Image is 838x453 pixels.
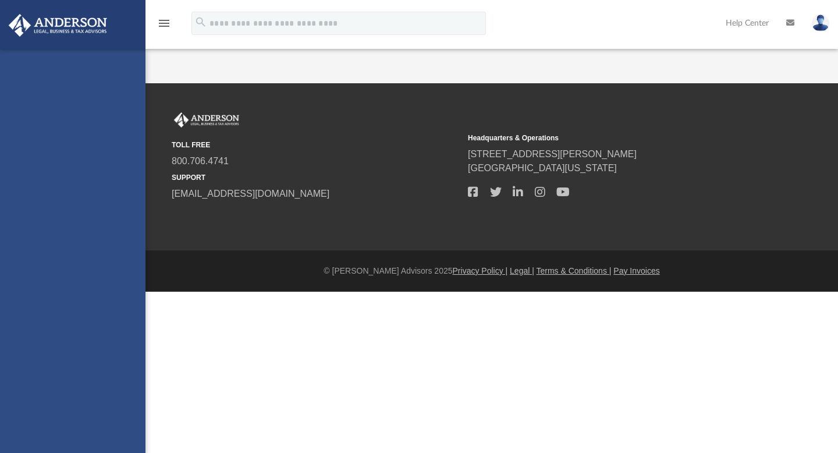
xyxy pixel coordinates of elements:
[172,156,229,166] a: 800.706.4741
[172,172,460,183] small: SUPPORT
[172,112,242,128] img: Anderson Advisors Platinum Portal
[468,163,617,173] a: [GEOGRAPHIC_DATA][US_STATE]
[5,14,111,37] img: Anderson Advisors Platinum Portal
[172,140,460,150] small: TOLL FREE
[468,133,756,143] small: Headquarters & Operations
[172,189,329,199] a: [EMAIL_ADDRESS][DOMAIN_NAME]
[145,265,838,277] div: © [PERSON_NAME] Advisors 2025
[453,266,508,275] a: Privacy Policy |
[157,16,171,30] i: menu
[510,266,534,275] a: Legal |
[613,266,659,275] a: Pay Invoices
[157,22,171,30] a: menu
[537,266,612,275] a: Terms & Conditions |
[194,16,207,29] i: search
[812,15,829,31] img: User Pic
[468,149,637,159] a: [STREET_ADDRESS][PERSON_NAME]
